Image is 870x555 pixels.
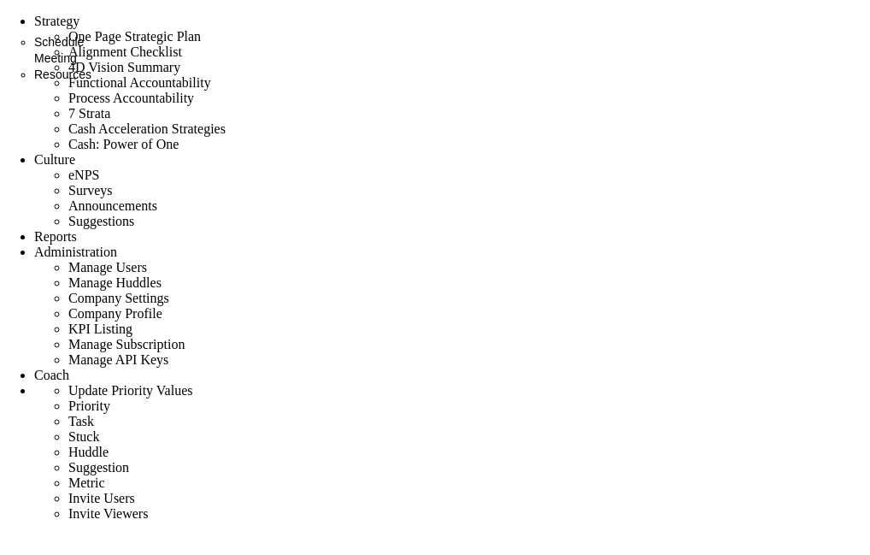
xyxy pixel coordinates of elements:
span: Suggestion [68,460,129,475]
span: Task [68,414,94,428]
span: Cash Acceleration Strategies [68,121,226,136]
span: Invite Viewers [68,506,148,521]
span: Culture [34,152,75,167]
span: Priority [68,399,110,413]
span: Reports [34,229,77,244]
span: Stuck [68,429,99,444]
span: One Page Strategic Plan [68,29,201,44]
span: Huddle [68,445,109,459]
span: Alignment Checklist [68,44,182,59]
span: Manage API Keys [68,352,168,367]
span: Cash: Power of One [68,137,179,151]
span: eNPS [68,168,99,182]
span: Manage Huddles [68,275,162,290]
span: 4D Vision Summary [68,60,180,74]
span: Resources [34,68,91,81]
span: Manage Subscription [68,337,185,351]
span: Suggestions [68,214,134,228]
span: Invite Users [68,491,135,505]
span: Company Settings [68,291,169,305]
span: Administration [34,245,117,259]
span: Update Priority Values [68,383,192,398]
span: KPI Listing [68,322,132,336]
span: Announcements [68,198,157,213]
span: 7 Strata [68,106,110,121]
span: Functional Accountability [68,75,211,90]
span: Company Profile [68,306,162,321]
span: Metric [68,475,105,490]
span: Coach [34,368,69,382]
li: Employee Net Promoter Score: A Measure of Employee Engagement [68,168,870,183]
span: Schedule Meeting [34,35,84,65]
span: Process Accountability [68,91,194,105]
span: Strategy [34,14,79,28]
span: Manage Users [68,260,147,275]
span: Surveys [68,183,113,198]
